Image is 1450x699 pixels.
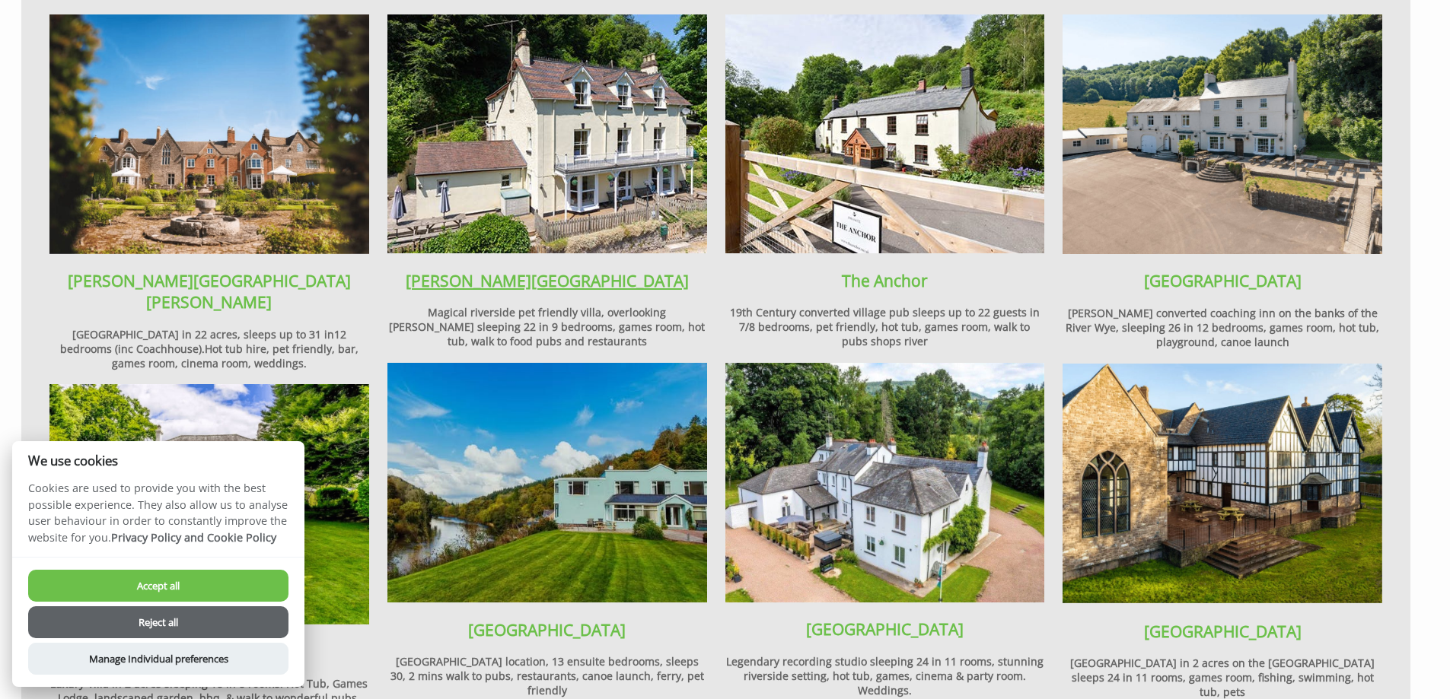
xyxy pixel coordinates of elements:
a: Privacy Policy and Cookie Policy [111,530,276,545]
p: Cookies are used to provide you with the best possible experience. They also allow us to analyse ... [12,480,304,557]
img: Holly Tree House [387,14,707,254]
h4: [PERSON_NAME] converted coaching inn on the banks of the River Wye, sleeping 26 in 12 bedrooms, g... [1063,306,1382,606]
h4: Magical riverside pet friendly villa, overlooking [PERSON_NAME] sleeping 22 in 9 bedrooms, games ... [387,305,707,348]
img: Bromsash House [49,384,369,624]
h4: [GEOGRAPHIC_DATA] in 22 acres, sleeps up to 31 in12 bedrooms (inc Coachhouse).Hot tub hire, pet f... [49,327,369,370]
img: Bowley Hall [49,14,369,254]
img: River Wye Lodge Big House Holiday Lets [1063,14,1382,254]
img: Wye Rapids House [387,363,707,602]
img: The Manor On The Monnow [1063,364,1382,603]
h4: [GEOGRAPHIC_DATA] in 2 acres on the [GEOGRAPHIC_DATA] sleeps 24 in 11 rooms, games room, fishing,... [1063,656,1382,699]
h4: Legendary recording studio sleeping 24 in 11 rooms, stunning riverside setting, hot tub, games, c... [725,654,1045,697]
a: The Anchor [842,270,928,291]
a: [GEOGRAPHIC_DATA] [806,618,964,640]
a: [GEOGRAPHIC_DATA] [1144,270,1302,291]
h2: We use cookies [12,453,304,468]
a: [PERSON_NAME][GEOGRAPHIC_DATA][PERSON_NAME] [68,270,351,313]
img: Monnow Valley Studio [725,363,1045,602]
button: Accept all [28,570,288,602]
button: Reject all [28,606,288,638]
a: [PERSON_NAME][GEOGRAPHIC_DATA] [406,270,689,291]
img: The Anchor [725,14,1045,254]
a: [GEOGRAPHIC_DATA] [468,619,626,640]
h4: 19th Century converted village pub sleeps up to 22 guests in 7/8 bedrooms, pet friendly, hot tub,... [725,305,1045,348]
a: [GEOGRAPHIC_DATA] [1144,621,1302,642]
button: Manage Individual preferences [28,643,288,675]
